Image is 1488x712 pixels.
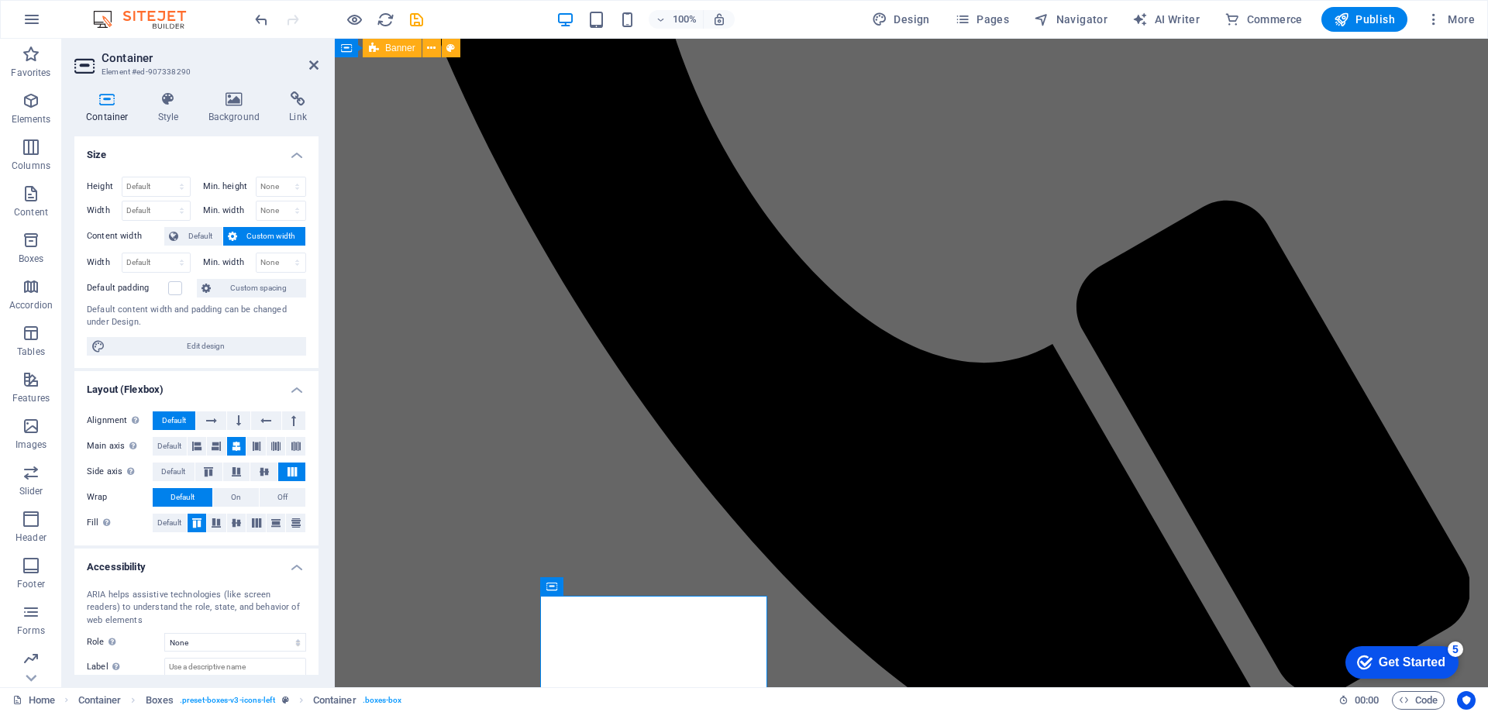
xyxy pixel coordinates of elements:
[203,258,256,267] label: Min. width
[282,696,289,704] i: This element is a customizable preset
[17,346,45,358] p: Tables
[11,67,50,79] p: Favorites
[363,691,402,710] span: . boxes-box
[46,17,112,31] div: Get Started
[955,12,1009,27] span: Pages
[153,514,187,532] button: Default
[1392,691,1445,710] button: Code
[12,8,126,40] div: Get Started 5 items remaining, 0% complete
[1426,12,1475,27] span: More
[19,253,44,265] p: Boxes
[162,411,186,430] span: Default
[87,514,153,532] label: Fill
[377,11,394,29] i: Reload page
[376,10,394,29] button: reload
[146,691,174,710] span: Click to select. Double-click to edit
[9,299,53,311] p: Accordion
[102,65,288,79] h3: Element #ed-907338290
[17,578,45,590] p: Footer
[87,304,306,329] div: Default content width and padding can be changed under Design.
[78,691,402,710] nav: breadcrumb
[866,7,936,32] div: Design (Ctrl+Alt+Y)
[12,392,50,404] p: Features
[102,51,319,65] h2: Container
[161,463,185,481] span: Default
[252,10,270,29] button: undo
[1355,691,1379,710] span: 00 00
[180,691,276,710] span: . preset-boxes-v3-icons-left
[87,337,306,356] button: Edit design
[1126,7,1206,32] button: AI Writer
[153,463,195,481] button: Default
[146,91,197,124] h4: Style
[15,531,46,544] p: Header
[1334,12,1395,27] span: Publish
[197,91,278,124] h4: Background
[183,227,218,246] span: Default
[14,206,48,218] p: Content
[17,624,45,637] p: Forms
[87,658,164,676] label: Label
[153,437,187,456] button: Default
[157,437,181,456] span: Default
[157,514,181,532] span: Default
[153,411,195,430] button: Default
[1224,12,1303,27] span: Commerce
[87,258,122,267] label: Width
[74,371,319,399] h4: Layout (Flexbox)
[385,43,415,53] span: Banner
[170,488,195,507] span: Default
[277,91,319,124] h4: Link
[115,3,130,19] div: 5
[1457,691,1476,710] button: Usercentrics
[87,589,306,628] div: ARIA helps assistive technologies (like screen readers) to understand the role, state, and behavi...
[74,91,146,124] h4: Container
[89,10,205,29] img: Editor Logo
[87,182,122,191] label: Height
[19,485,43,497] p: Slider
[872,12,930,27] span: Design
[213,488,259,507] button: On
[231,488,241,507] span: On
[260,488,305,507] button: Off
[242,227,301,246] span: Custom width
[87,463,153,481] label: Side axis
[253,11,270,29] i: Undo: Change text (Ctrl+Z)
[1034,12,1107,27] span: Navigator
[313,691,356,710] span: Click to select. Double-click to edit
[1321,7,1407,32] button: Publish
[87,633,120,652] span: Role
[87,437,153,456] label: Main axis
[197,279,306,298] button: Custom spacing
[1338,691,1379,710] h6: Session time
[1132,12,1200,27] span: AI Writer
[110,337,301,356] span: Edit design
[87,206,122,215] label: Width
[649,10,704,29] button: 100%
[1028,7,1114,32] button: Navigator
[87,488,153,507] label: Wrap
[672,10,697,29] h6: 100%
[87,279,168,298] label: Default padding
[74,136,319,164] h4: Size
[1366,694,1368,706] span: :
[277,488,288,507] span: Off
[223,227,306,246] button: Custom width
[12,691,55,710] a: Click to cancel selection. Double-click to open Pages
[12,160,50,172] p: Columns
[15,439,47,451] p: Images
[949,7,1015,32] button: Pages
[164,227,222,246] button: Default
[74,549,319,576] h4: Accessibility
[87,227,164,246] label: Content width
[407,10,425,29] button: save
[1420,7,1481,32] button: More
[12,113,51,126] p: Elements
[87,411,153,430] label: Alignment
[408,11,425,29] i: Save (Ctrl+S)
[203,206,256,215] label: Min. width
[215,279,301,298] span: Custom spacing
[203,182,256,191] label: Min. height
[866,7,936,32] button: Design
[1218,7,1309,32] button: Commerce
